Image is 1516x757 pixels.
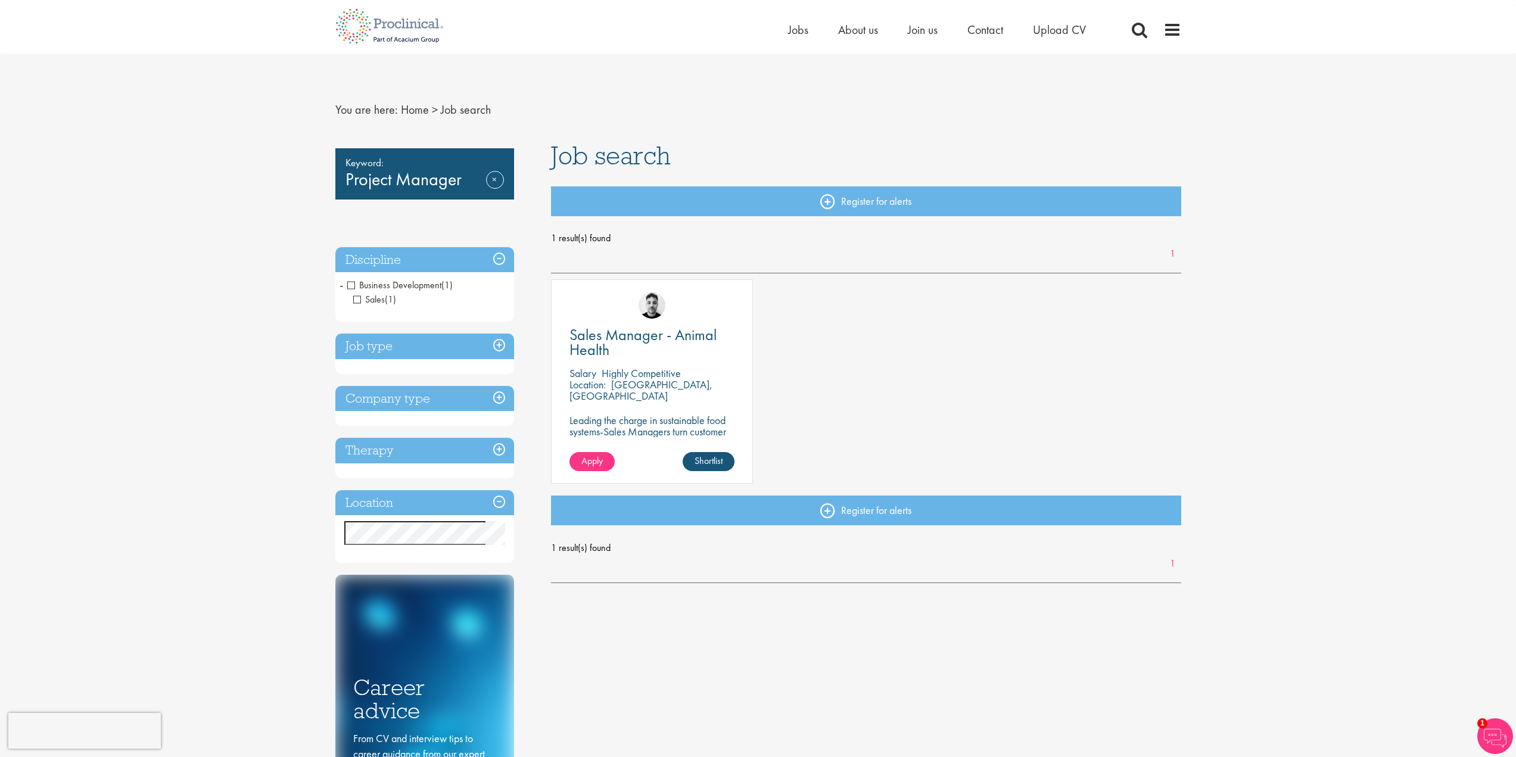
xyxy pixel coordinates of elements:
a: Contact [967,22,1003,38]
span: Job search [441,102,491,117]
span: Apply [581,454,603,467]
a: breadcrumb link [401,102,429,117]
a: Jobs [788,22,808,38]
span: 1 result(s) found [551,539,1181,557]
img: Dean Fisher [639,292,665,319]
span: Sales [353,293,385,306]
div: Project Manager [335,148,514,200]
a: Remove [486,171,504,205]
a: About us [838,22,878,38]
span: Sales [353,293,396,306]
h3: Therapy [335,438,514,463]
span: > [432,102,438,117]
span: Location: [569,378,606,391]
h3: Job type [335,334,514,359]
span: 1 result(s) found [551,229,1181,247]
span: 1 [1477,718,1487,728]
a: Register for alerts [551,186,1181,216]
a: 1 [1164,557,1181,571]
span: You are here: [335,102,398,117]
span: (1) [441,279,453,291]
span: - [340,276,343,294]
a: Shortlist [683,452,734,471]
p: [GEOGRAPHIC_DATA], [GEOGRAPHIC_DATA] [569,378,712,403]
span: Salary [569,366,596,380]
a: Apply [569,452,615,471]
a: Sales Manager - Animal Health [569,328,734,357]
span: Keyword: [345,154,504,171]
a: Join us [908,22,938,38]
h3: Career advice [353,676,496,722]
h3: Company type [335,386,514,412]
span: (1) [385,293,396,306]
span: Business Development [347,279,453,291]
span: Job search [551,139,671,172]
a: 1 [1164,247,1181,261]
iframe: reCAPTCHA [8,713,161,749]
a: Upload CV [1033,22,1086,38]
h3: Discipline [335,247,514,273]
img: Chatbot [1477,718,1513,754]
span: Sales Manager - Animal Health [569,325,717,360]
span: Business Development [347,279,441,291]
p: Leading the charge in sustainable food systems-Sales Managers turn customer success into global p... [569,415,734,448]
h3: Location [335,490,514,516]
a: Register for alerts [551,496,1181,525]
p: Highly Competitive [602,366,681,380]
